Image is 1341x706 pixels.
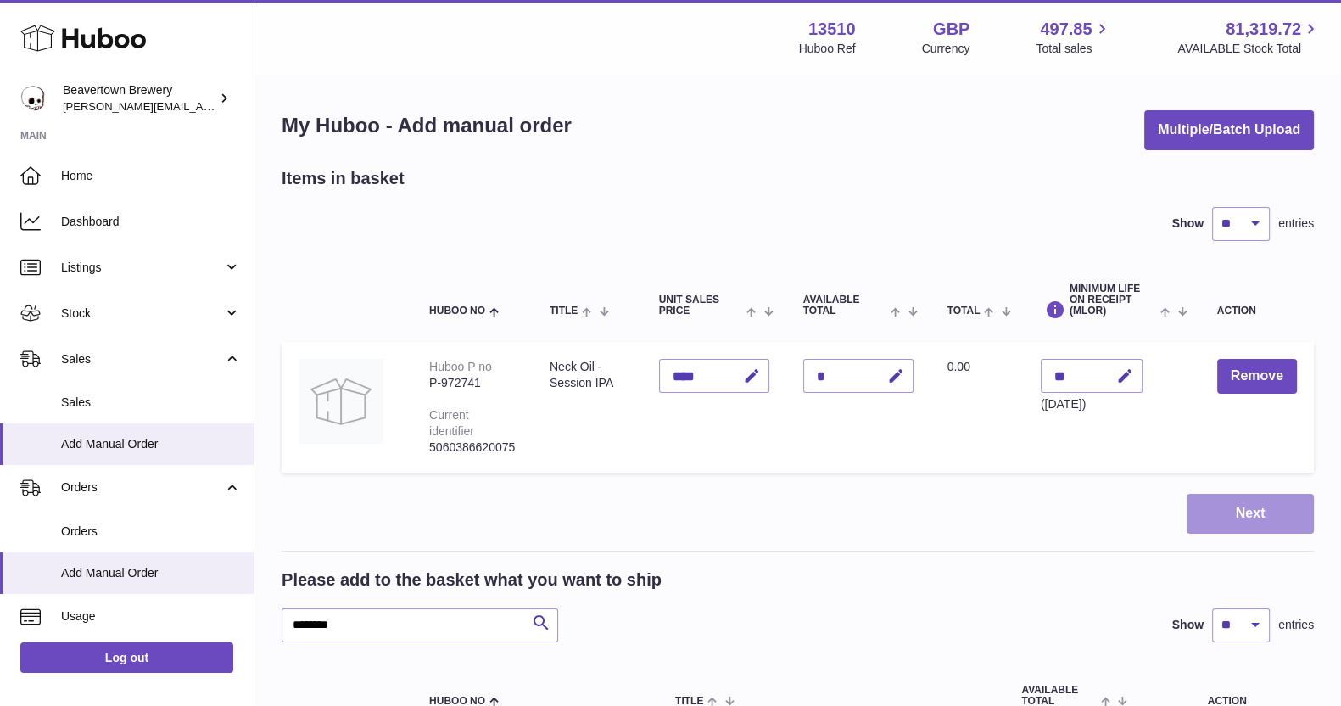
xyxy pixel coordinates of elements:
td: Neck Oil - Session IPA [533,342,642,472]
img: richard.gilbert-cross@beavertownbrewery.co.uk [20,86,46,111]
div: Beavertown Brewery [63,82,215,115]
span: Stock [61,305,223,322]
span: Add Manual Order [61,436,241,452]
span: entries [1278,216,1314,232]
button: Multiple/Batch Upload [1144,110,1314,150]
a: Log out [20,642,233,673]
span: Sales [61,395,241,411]
span: Sales [61,351,223,367]
strong: 13510 [808,18,856,41]
a: 497.85 Total sales [1036,18,1111,57]
span: Orders [61,479,223,496]
span: Usage [61,608,241,625]
span: 81,319.72 [1226,18,1301,41]
div: P-972741 [429,375,516,391]
div: Huboo Ref [799,41,856,57]
span: Add Manual Order [61,565,241,581]
span: 497.85 [1040,18,1092,41]
h1: My Huboo - Add manual order [282,112,572,139]
img: Neck Oil - Session IPA [299,359,383,444]
span: Total sales [1036,41,1111,57]
span: AVAILABLE Stock Total [1177,41,1321,57]
div: Action [1217,305,1297,317]
div: Current identifier [429,408,474,438]
h2: Items in basket [282,167,405,190]
span: Huboo no [429,305,485,317]
span: Orders [61,524,241,540]
span: Listings [61,260,223,276]
span: [PERSON_NAME][EMAIL_ADDRESS][PERSON_NAME][DOMAIN_NAME] [63,99,431,113]
button: Remove [1217,359,1297,394]
div: ([DATE]) [1041,396,1143,412]
strong: GBP [933,18,969,41]
span: Total [947,305,981,317]
button: Next [1187,494,1314,534]
span: Title [550,305,578,317]
span: Home [61,168,241,184]
span: Unit Sales Price [659,294,743,317]
a: 81,319.72 AVAILABLE Stock Total [1177,18,1321,57]
div: 5060386620075 [429,440,516,456]
span: Minimum Life On Receipt (MLOR) [1070,283,1157,317]
span: 0.00 [947,360,970,373]
label: Show [1172,216,1204,232]
span: AVAILABLE Total [803,294,887,317]
span: entries [1278,617,1314,633]
div: Currency [922,41,970,57]
h2: Please add to the basket what you want to ship [282,569,662,591]
div: Huboo P no [429,360,492,373]
label: Show [1172,617,1204,633]
span: Dashboard [61,214,241,230]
